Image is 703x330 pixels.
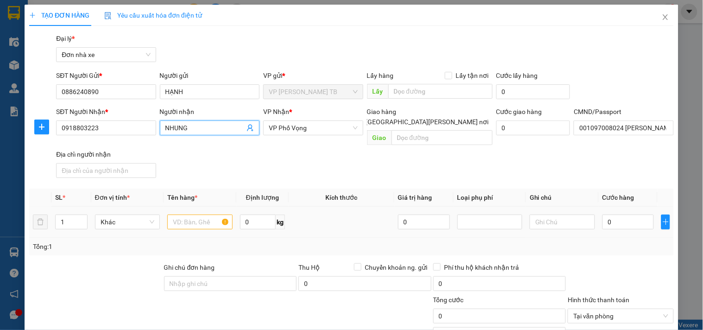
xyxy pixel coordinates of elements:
[325,194,357,201] span: Kích thước
[34,120,49,134] button: plus
[367,72,394,79] span: Lấy hàng
[35,123,49,131] span: plus
[276,215,285,229] span: kg
[568,296,629,304] label: Hình thức thanh toán
[246,194,279,201] span: Định lượng
[160,107,260,117] div: Người nhận
[160,70,260,81] div: Người gửi
[367,130,392,145] span: Giao
[55,194,63,201] span: SL
[361,262,431,273] span: Chuyển khoản ng. gửi
[33,215,48,229] button: delete
[602,194,634,201] span: Cước hàng
[298,264,320,271] span: Thu Hộ
[104,12,112,19] img: icon
[573,309,668,323] span: Tại văn phòng
[56,107,156,117] div: SĐT Người Nhận
[104,12,202,19] span: Yêu cầu xuất hóa đơn điện tử
[662,13,669,21] span: close
[29,12,89,19] span: TẠO ĐƠN HÀNG
[87,23,387,34] li: Số 10 ngõ 15 Ngọc Hồi, [PERSON_NAME], [GEOGRAPHIC_DATA]
[167,194,197,201] span: Tên hàng
[12,67,181,82] b: GỬI : VP [PERSON_NAME] TB
[269,85,357,99] span: VP Trần Phú TB
[652,5,678,31] button: Close
[56,149,156,159] div: Địa chỉ người nhận
[247,124,254,132] span: user-add
[29,12,36,19] span: plus
[95,194,130,201] span: Đơn vị tính
[56,70,156,81] div: SĐT Người Gửi
[56,35,75,42] span: Đại lý
[530,215,595,229] input: Ghi Chú
[496,108,542,115] label: Cước giao hàng
[367,84,388,99] span: Lấy
[263,108,289,115] span: VP Nhận
[496,84,570,99] input: Cước lấy hàng
[526,189,598,207] th: Ghi chú
[367,108,397,115] span: Giao hàng
[388,84,493,99] input: Dọc đường
[101,215,154,229] span: Khác
[56,163,156,178] input: Địa chỉ của người nhận
[496,121,570,135] input: Cước giao hàng
[398,215,450,229] input: 0
[454,189,526,207] th: Loại phụ phí
[398,194,432,201] span: Giá trị hàng
[12,12,58,58] img: logo.jpg
[263,70,363,81] div: VP gửi
[62,48,150,62] span: Đơn nhà xe
[33,241,272,252] div: Tổng: 1
[164,276,297,291] input: Ghi chú đơn hàng
[574,107,673,117] div: CMND/Passport
[452,70,493,81] span: Lấy tận nơi
[164,264,215,271] label: Ghi chú đơn hàng
[441,262,523,273] span: Phí thu hộ khách nhận trả
[661,215,670,229] button: plus
[87,34,387,46] li: Hotline: 19001155
[662,218,669,226] span: plus
[433,296,464,304] span: Tổng cước
[167,215,232,229] input: VD: Bàn, Ghế
[392,130,493,145] input: Dọc đường
[496,72,538,79] label: Cước lấy hàng
[362,117,493,127] span: [GEOGRAPHIC_DATA][PERSON_NAME] nơi
[269,121,357,135] span: VP Phố Vọng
